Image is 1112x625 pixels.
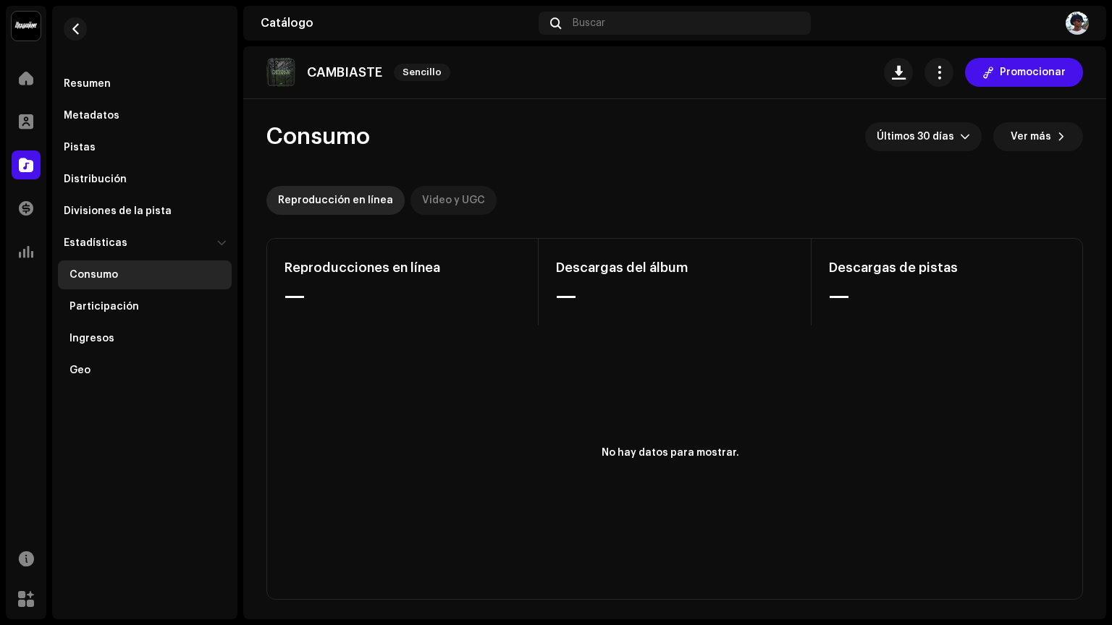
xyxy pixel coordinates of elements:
[64,174,127,185] div: Distribución
[64,110,119,122] div: Metadatos
[965,58,1083,87] button: Promocionar
[58,260,232,289] re-m-nav-item: Consumo
[69,269,118,281] div: Consumo
[58,101,232,130] re-m-nav-item: Metadatos
[64,205,172,217] div: Divisiones de la pista
[1066,12,1089,35] img: 263043aa-a17f-45fd-9072-e84f24cfc294
[69,301,139,312] div: Participación
[394,64,450,81] span: Sencillo
[307,65,382,80] p: CAMBIASTE
[58,356,232,385] re-m-nav-item: Geo
[573,17,605,29] span: Buscar
[69,365,90,376] div: Geo
[1011,122,1051,151] span: Ver más
[266,122,370,151] span: Consumo
[64,78,111,90] div: Resumen
[58,229,232,385] re-m-nav-dropdown: Estadísticas
[64,142,96,153] div: Pistas
[960,122,970,151] div: dropdown trigger
[993,122,1083,151] button: Ver más
[877,122,960,151] span: Últimos 30 días
[69,333,114,344] div: Ingresos
[1000,58,1066,87] span: Promocionar
[261,17,533,29] div: Catálogo
[266,58,295,87] img: af0c117d-9105-4565-93a4-cd28b41bf0d7
[58,197,232,226] re-m-nav-item: Divisiones de la pista
[58,69,232,98] re-m-nav-item: Resumen
[64,237,127,249] div: Estadísticas
[422,186,485,215] div: Video y UGC
[278,186,393,215] div: Reproducción en línea
[58,133,232,162] re-m-nav-item: Pistas
[58,165,232,194] re-m-nav-item: Distribución
[58,324,232,353] re-m-nav-item: Ingresos
[58,292,232,321] re-m-nav-item: Participación
[12,12,41,41] img: 10370c6a-d0e2-4592-b8a2-38f444b0ca44
[602,448,739,458] text: No hay datos para mostrar.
